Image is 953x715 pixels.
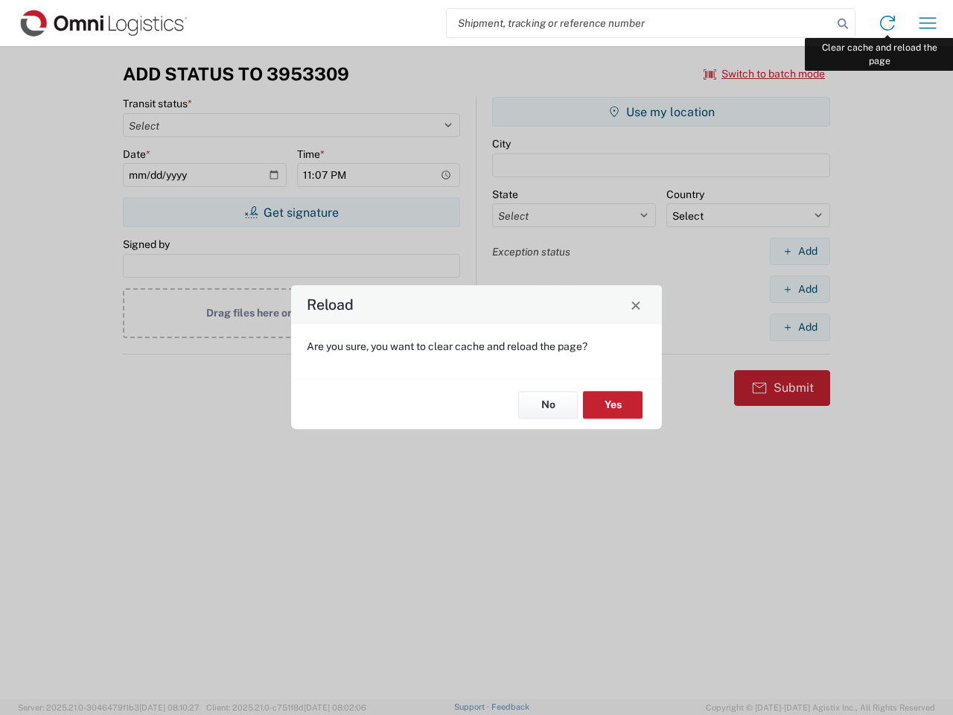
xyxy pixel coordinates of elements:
button: Close [625,294,646,315]
button: No [518,391,578,419]
input: Shipment, tracking or reference number [447,9,832,37]
h4: Reload [307,294,354,316]
button: Yes [583,391,643,419]
p: Are you sure, you want to clear cache and reload the page? [307,340,646,353]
